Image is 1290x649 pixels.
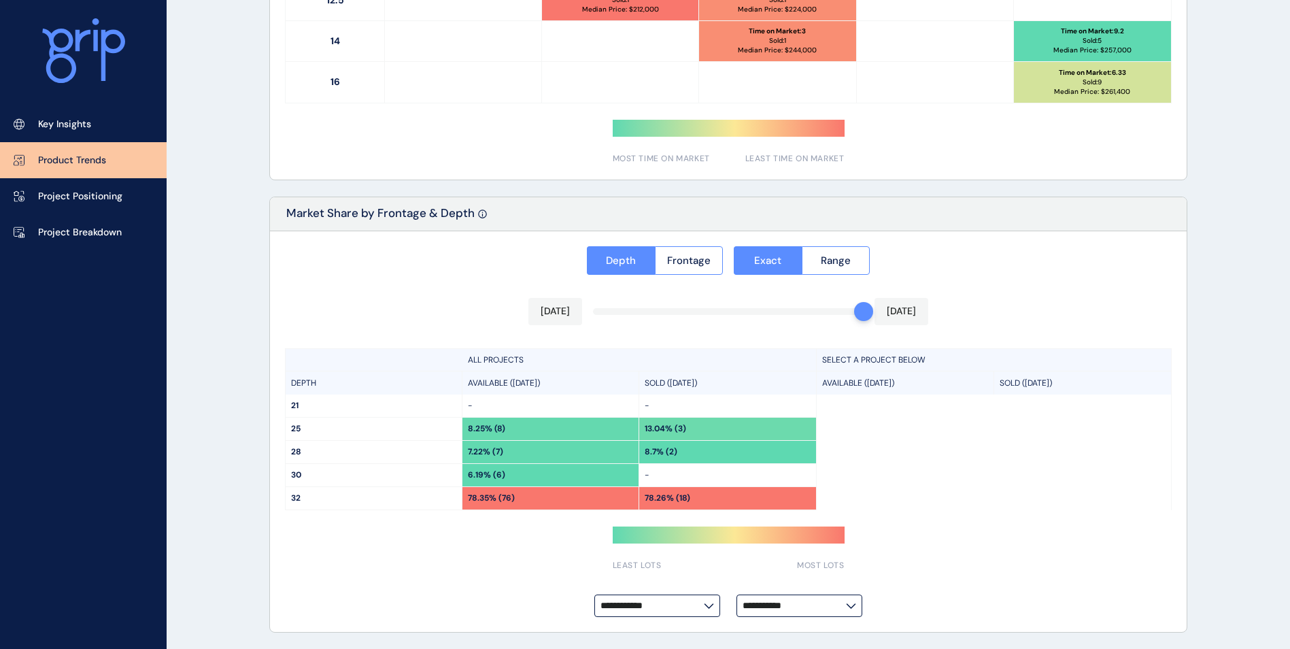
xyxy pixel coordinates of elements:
p: 14 [286,21,385,61]
span: MOST LOTS [797,560,844,571]
p: Sold: 1 [769,36,786,46]
p: Market Share by Frontage & Depth [286,205,475,231]
p: AVAILABLE ([DATE]) [468,378,540,389]
p: Product Trends [38,154,106,167]
p: Project Positioning [38,190,122,203]
span: LEAST TIME ON MARKET [745,153,845,165]
p: Median Price: $ 261,400 [1054,87,1130,97]
p: 13.04% (3) [645,423,686,435]
p: - [468,400,633,412]
p: 21 [291,400,456,412]
p: Time on Market : 6.33 [1059,68,1126,78]
p: [DATE] [541,305,570,318]
p: Time on Market : 3 [749,27,806,36]
p: Median Price: $ 244,000 [738,46,817,55]
button: Depth [587,246,655,275]
p: - [645,400,811,412]
p: 7.22% (7) [468,446,503,458]
p: [DATE] [887,305,916,318]
p: SOLD ([DATE]) [645,378,697,389]
p: Project Breakdown [38,226,122,239]
span: Depth [606,254,636,267]
p: Time on Market : 9.2 [1061,27,1124,36]
p: AVAILABLE ([DATE]) [822,378,894,389]
p: Median Price: $ 257,000 [1053,46,1132,55]
p: 78.35% (76) [468,493,515,504]
p: 8.25% (8) [468,423,505,435]
p: ALL PROJECTS [468,354,524,366]
p: 25 [291,423,456,435]
span: MOST TIME ON MARKET [613,153,710,165]
p: 32 [291,493,456,504]
p: 8.7% (2) [645,446,677,458]
p: 78.26% (18) [645,493,690,504]
p: 6.19% (6) [468,469,505,481]
p: Sold: 5 [1083,36,1102,46]
span: Frontage [667,254,711,267]
span: Range [821,254,851,267]
p: DEPTH [291,378,316,389]
p: 28 [291,446,456,458]
p: SELECT A PROJECT BELOW [822,354,926,366]
button: Range [802,246,870,275]
button: Frontage [655,246,724,275]
span: LEAST LOTS [613,560,662,571]
button: Exact [734,246,802,275]
p: Sold: 9 [1083,78,1102,87]
p: 16 [286,62,385,103]
p: Key Insights [38,118,91,131]
p: - [645,469,811,481]
p: 30 [291,469,456,481]
p: Median Price: $ 224,000 [738,5,817,14]
p: SOLD ([DATE]) [1000,378,1052,389]
span: Exact [754,254,781,267]
p: Median Price: $ 212,000 [582,5,659,14]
